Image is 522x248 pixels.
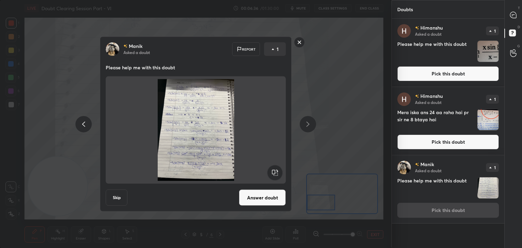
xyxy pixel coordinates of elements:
p: 1 [494,165,496,170]
img: 1759896083OSD08C.JPEG [477,41,499,62]
h4: Please help me with this doubt [397,40,474,62]
p: Asked a doubt [415,100,441,105]
p: 1 [494,97,496,101]
p: Asked a doubt [415,168,441,173]
p: Himanshu [420,93,443,99]
img: 1759896057YNHE2H.jpg [114,79,278,181]
p: Asked a doubt [415,31,441,37]
p: Himanshu [420,25,443,31]
img: no-rating-badge.077c3623.svg [415,94,419,98]
button: Answer doubt [239,190,286,206]
img: ecb916d94c504dc49e32213467b1f6fe.jpg [397,161,411,174]
p: Doubts [392,0,418,18]
p: Manik [129,43,142,49]
img: 3 [397,92,411,106]
p: 1 [494,29,496,33]
button: Skip [106,190,127,206]
img: ecb916d94c504dc49e32213467b1f6fe.jpg [106,42,119,56]
h4: Please help me with this doubt [397,177,474,199]
img: 1759896057YNHE2H.jpg [477,177,499,198]
p: G [517,43,520,49]
img: 3 [397,24,411,38]
img: 1759896031AYVFSX.JPEG [477,109,499,130]
p: 1 [277,46,279,53]
p: Asked a doubt [123,50,150,55]
p: T [518,5,520,11]
img: no-rating-badge.077c3623.svg [415,163,419,166]
img: no-rating-badge.077c3623.svg [123,44,127,48]
p: Please help me with this doubt [106,64,286,71]
img: no-rating-badge.077c3623.svg [415,26,419,30]
div: Report [232,42,260,56]
p: D [518,24,520,30]
h4: Mera iska ans 24 aa raha hai pr sir ne 8 btaya hai [397,109,474,130]
p: Manik [420,162,434,167]
button: Pick this doubt [397,135,499,149]
button: Pick this doubt [397,66,499,81]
